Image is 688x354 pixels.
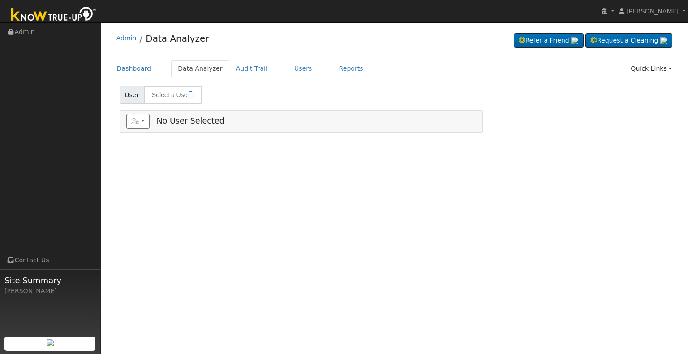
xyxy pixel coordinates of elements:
a: Quick Links [624,60,679,77]
a: Refer a Friend [514,33,584,48]
span: User [120,86,144,104]
img: retrieve [571,37,578,44]
h5: No User Selected [126,114,476,129]
span: Site Summary [4,274,96,286]
img: retrieve [47,339,54,346]
img: retrieve [660,37,667,44]
img: Know True-Up [7,5,101,25]
a: Data Analyzer [171,60,229,77]
a: Reports [332,60,370,77]
a: Admin [116,34,137,42]
input: Select a User [144,86,202,104]
a: Audit Trail [229,60,274,77]
a: Request a Cleaning [585,33,672,48]
a: Users [288,60,319,77]
span: [PERSON_NAME] [626,8,679,15]
a: Dashboard [110,60,158,77]
div: [PERSON_NAME] [4,286,96,296]
a: Data Analyzer [146,33,209,44]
